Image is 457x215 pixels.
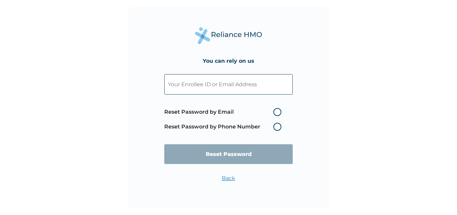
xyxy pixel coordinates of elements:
label: Reset Password by Email [164,108,285,116]
label: Reset Password by Phone Number [164,123,285,131]
input: Your Enrollee ID or Email Address [164,74,293,95]
img: Reliance Health's Logo [195,27,262,44]
input: Reset Password [164,144,293,164]
a: Back [222,175,235,181]
h4: You can rely on us [203,58,254,64]
span: Password reset method [164,105,285,134]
